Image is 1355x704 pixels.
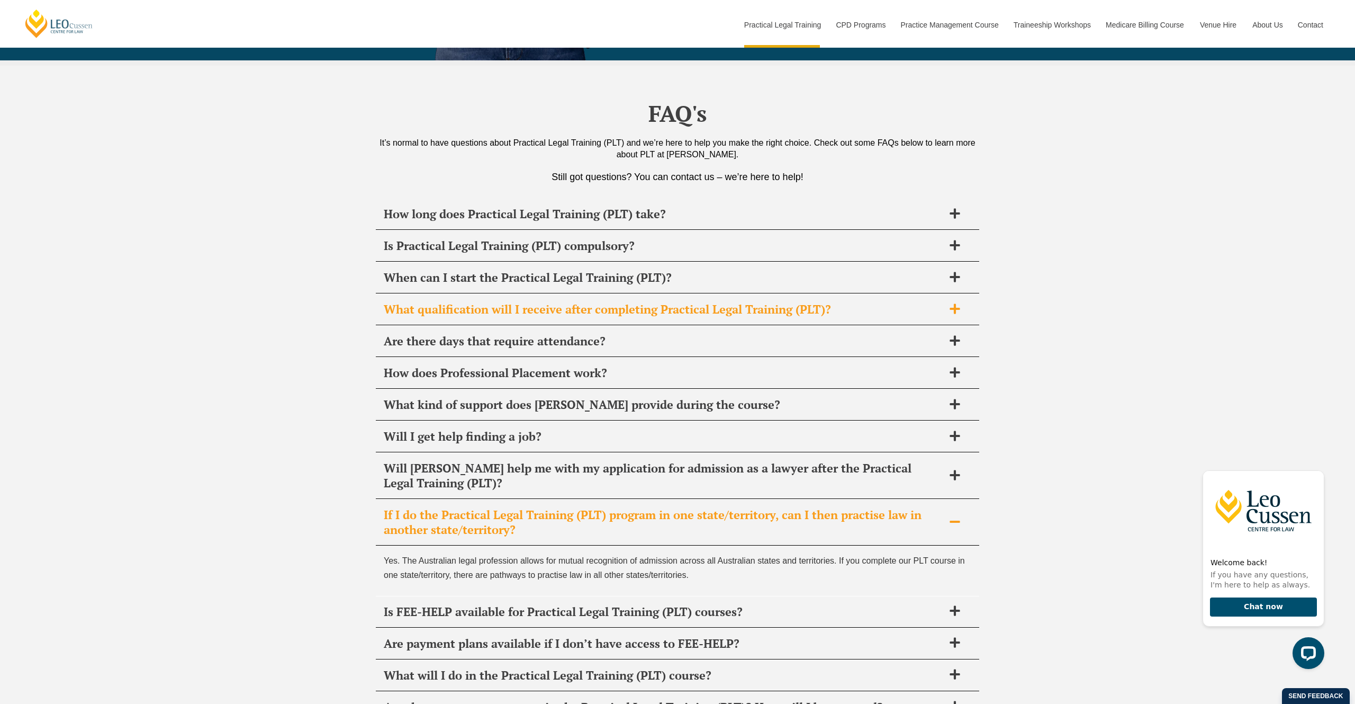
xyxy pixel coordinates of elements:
[384,636,944,651] span: Are payment plans available if I don’t have access to FEE-HELP?
[828,2,892,48] a: CPD Programs
[384,270,944,285] span: When can I start the Practical Legal Training (PLT)?
[384,461,944,491] span: Will [PERSON_NAME] help me with my application for admission as a lawyer after the Practical Lega...
[376,171,979,183] p: Still got questions? You can contact us – we’re here to help!
[384,668,944,683] span: What will I do in the Practical Legal Training (PLT) course?
[384,238,944,253] span: Is Practical Legal Training (PLT) compulsory?
[893,2,1006,48] a: Practice Management Course
[384,507,944,537] span: If I do the Practical Legal Training (PLT) program in one state/territory, can I then practise la...
[1194,453,1329,678] iframe: LiveChat chat widget
[384,302,944,317] span: What qualification will I receive after completing Practical Legal Training (PLT)?
[1290,2,1331,48] a: Contact
[384,429,944,444] span: Will I get help finding a job?
[384,556,965,580] span: Yes. The Australian legal profession allows for mutual recognition of admission across all Austra...
[1098,2,1192,48] a: Medicare Billing Course
[24,8,94,39] a: [PERSON_NAME] Centre for Law
[736,2,828,48] a: Practical Legal Training
[384,207,944,221] span: How long does Practical Legal Training (PLT) take?
[384,397,944,412] span: What kind of support does [PERSON_NAME] provide during the course?
[1006,2,1098,48] a: Traineeship Workshops
[1192,2,1244,48] a: Venue Hire
[384,366,944,380] span: How does Professional Placement work?
[384,604,944,619] span: Is FEE-HELP available for Practical Legal Training (PLT) courses?
[384,334,944,349] span: Are there days that require attendance?
[376,100,979,127] h2: FAQ's
[376,137,979,161] div: It’s normal to have questions about Practical Legal Training (PLT) and we’re here to help you mak...
[1244,2,1290,48] a: About Us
